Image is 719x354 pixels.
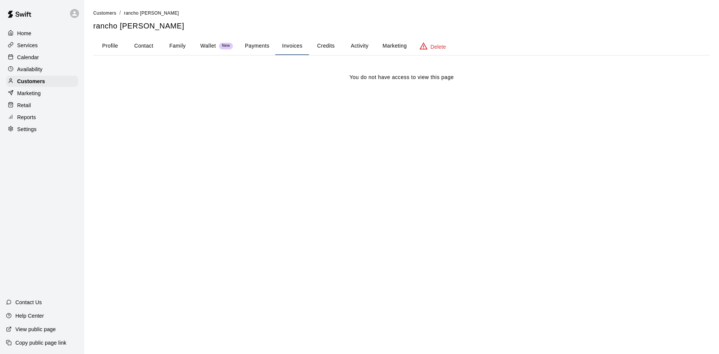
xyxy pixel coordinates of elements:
button: Activity [343,37,376,55]
a: Home [6,28,78,39]
p: Availability [17,66,43,73]
div: basic tabs example [93,37,710,55]
p: Delete [431,43,446,51]
p: Copy public page link [15,339,66,347]
button: Profile [93,37,127,55]
a: Calendar [6,52,78,63]
a: Availability [6,64,78,75]
p: Home [17,30,31,37]
span: New [219,43,233,48]
li: / [119,9,121,17]
p: Contact Us [15,299,42,306]
a: Retail [6,100,78,111]
button: Family [161,37,194,55]
a: Services [6,40,78,51]
button: Credits [309,37,343,55]
h5: rancho [PERSON_NAME] [93,21,710,31]
p: Settings [17,125,37,133]
a: Customers [93,10,116,16]
button: Contact [127,37,161,55]
p: Calendar [17,54,39,61]
p: Wallet [200,42,216,50]
p: View public page [15,326,56,333]
p: You do not have access to view this page [349,73,454,81]
a: Settings [6,124,78,135]
p: Customers [17,78,45,85]
p: Marketing [17,90,41,97]
button: Marketing [376,37,413,55]
a: Reports [6,112,78,123]
button: Invoices [275,37,309,55]
nav: breadcrumb [93,9,710,17]
p: Help Center [15,312,44,320]
a: Customers [6,76,78,87]
p: Reports [17,114,36,121]
a: Marketing [6,88,78,99]
p: Services [17,42,38,49]
button: Payments [239,37,275,55]
span: rancho [PERSON_NAME] [124,10,179,16]
p: Retail [17,102,31,109]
